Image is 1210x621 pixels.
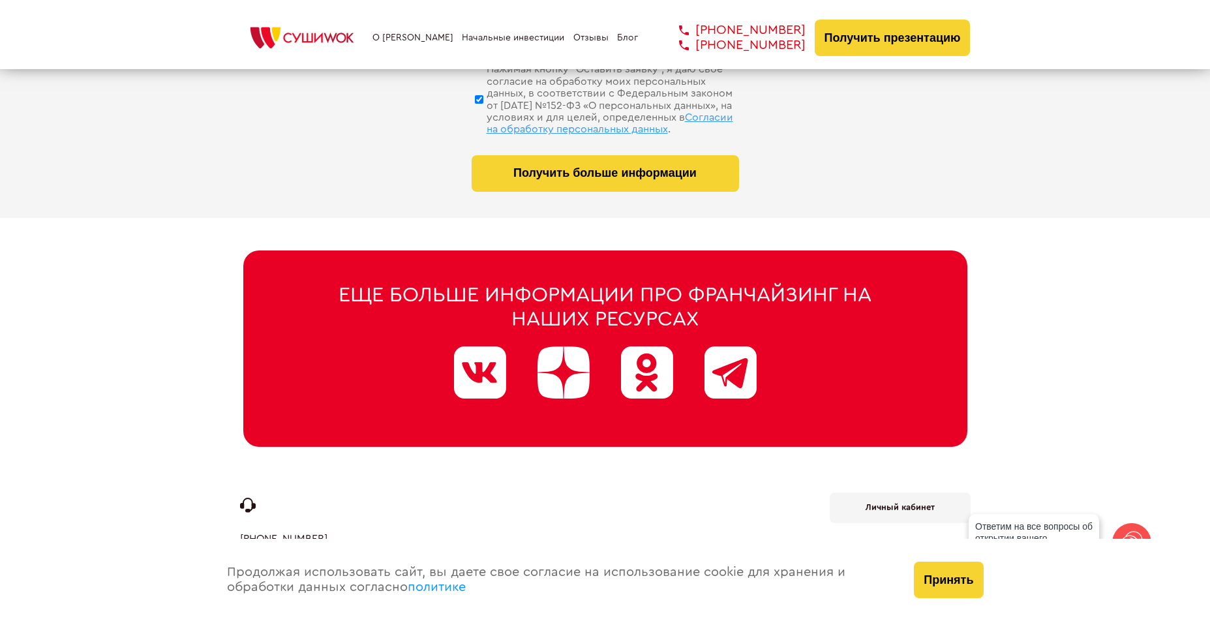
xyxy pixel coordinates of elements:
[830,492,971,523] a: Личный кабинет
[472,155,739,192] button: Получить больше информации
[240,533,327,545] a: [PHONE_NUMBER]
[866,503,935,511] b: Личный кабинет
[462,33,564,43] a: Начальные инвестиции
[914,562,983,598] button: Принять
[617,33,638,43] a: Блог
[487,112,733,134] span: Согласии на обработку персональных данных
[305,283,905,331] div: Еще больше информации про франчайзинг на наших ресурсах
[513,166,697,180] span: Получить больше информации
[815,20,971,56] button: Получить презентацию
[659,23,806,38] a: [PHONE_NUMBER]
[408,581,466,594] a: политике
[659,38,806,53] a: [PHONE_NUMBER]
[240,23,364,52] img: СУШИWOK
[487,63,739,135] div: Нажимая кнопку “Оставить заявку”, я даю свое согласие на обработку моих персональных данных, в со...
[969,514,1099,562] div: Ответим на все вопросы об открытии вашего [PERSON_NAME]!
[214,539,901,621] div: Продолжая использовать сайт, вы даете свое согласие на использование cookie для хранения и обрабо...
[372,33,453,43] a: О [PERSON_NAME]
[573,33,609,43] a: Отзывы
